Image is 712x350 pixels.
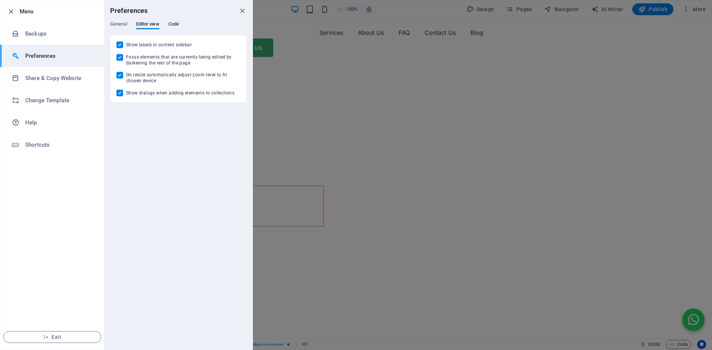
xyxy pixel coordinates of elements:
h6: Help [25,118,94,127]
a: Help [0,111,104,134]
button: Exit [3,331,101,343]
button: close [238,6,247,15]
h6: Preferences [25,51,94,60]
span: Exit [10,334,95,340]
h6: Backups [25,29,94,38]
div: Preferences [110,21,247,35]
h6: Shortcuts [25,140,94,149]
span: Show labels in content sidebar [126,42,192,48]
h6: Change Template [25,96,94,105]
h6: Menu [20,7,98,16]
span: Code [168,20,179,30]
span: Focus elements that are currently being edited by darkening the rest of the page [126,54,240,66]
span: On resize automatically adjust zoom level to fit chosen device [126,72,240,84]
span: General [110,20,127,30]
h6: Preferences [110,6,148,15]
h6: Share & Copy Website [25,74,94,83]
span: Show dialogs when adding elements to collections [126,90,234,96]
span: Editor view [136,20,159,30]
